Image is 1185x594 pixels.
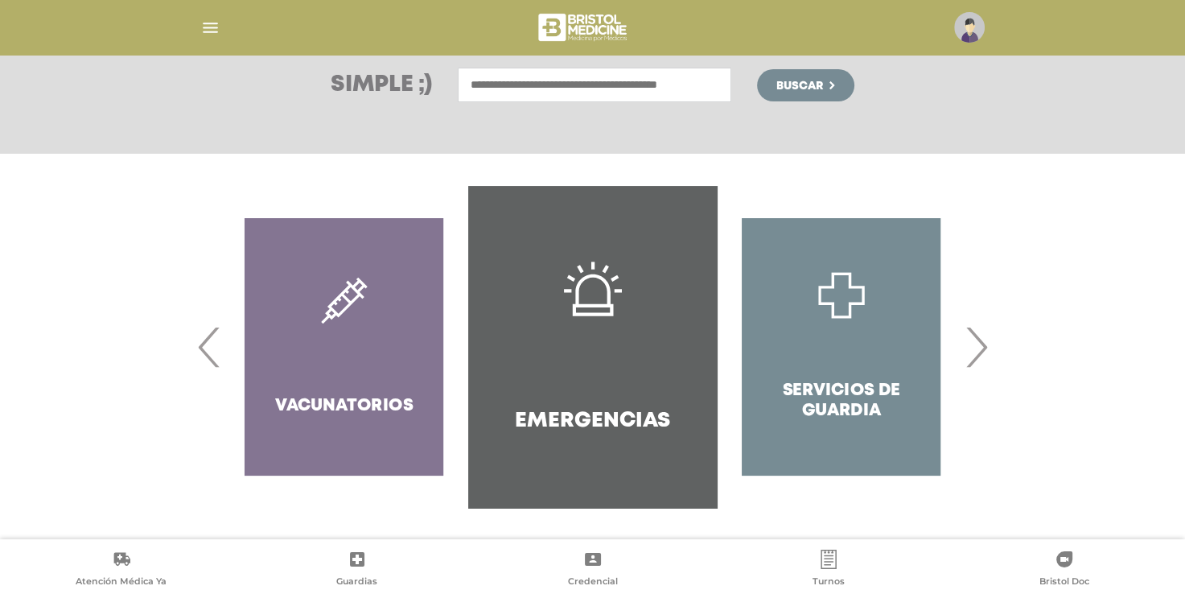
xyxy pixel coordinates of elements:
[515,409,670,434] h4: Emergencias
[961,303,992,390] span: Next
[813,575,845,590] span: Turnos
[331,74,432,97] h3: Simple ;)
[776,80,823,92] span: Buscar
[1039,575,1089,590] span: Bristol Doc
[568,575,618,590] span: Credencial
[239,550,475,591] a: Guardias
[946,550,1182,591] a: Bristol Doc
[194,303,225,390] span: Previous
[536,8,632,47] img: bristol-medicine-blanco.png
[336,575,377,590] span: Guardias
[468,186,717,508] a: Emergencias
[3,550,239,591] a: Atención Médica Ya
[76,575,167,590] span: Atención Médica Ya
[475,550,710,591] a: Credencial
[200,18,220,38] img: Cober_menu-lines-white.svg
[710,550,946,591] a: Turnos
[757,69,854,101] button: Buscar
[954,12,985,43] img: profile-placeholder.svg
